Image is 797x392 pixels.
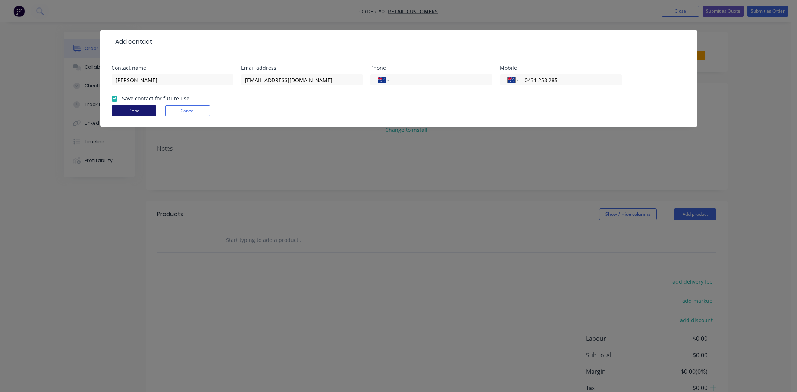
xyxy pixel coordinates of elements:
div: Mobile [500,65,622,71]
label: Save contact for future use [122,94,189,102]
div: Add contact [112,37,152,46]
button: Cancel [165,105,210,116]
div: Contact name [112,65,233,71]
div: Email address [241,65,363,71]
div: Phone [370,65,492,71]
button: Done [112,105,156,116]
